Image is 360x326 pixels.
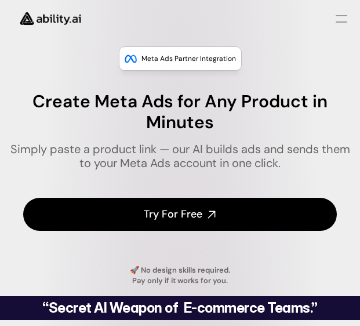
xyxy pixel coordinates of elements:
[12,301,348,315] h2: “Secret AI Weapon of E-commerce Teams.”
[69,265,292,286] h4: 🚀 No design skills required. Pay only if it works for you.
[9,91,351,133] h1: Create Meta Ads for Any Product in Minutes
[141,53,236,64] p: Meta Ads Partner Integration
[144,207,202,222] h4: Try For Free
[9,142,351,170] h1: Simply paste a product link — our AI builds ads and sends them to your Meta Ads account in one cl...
[23,198,337,231] a: Try For Free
